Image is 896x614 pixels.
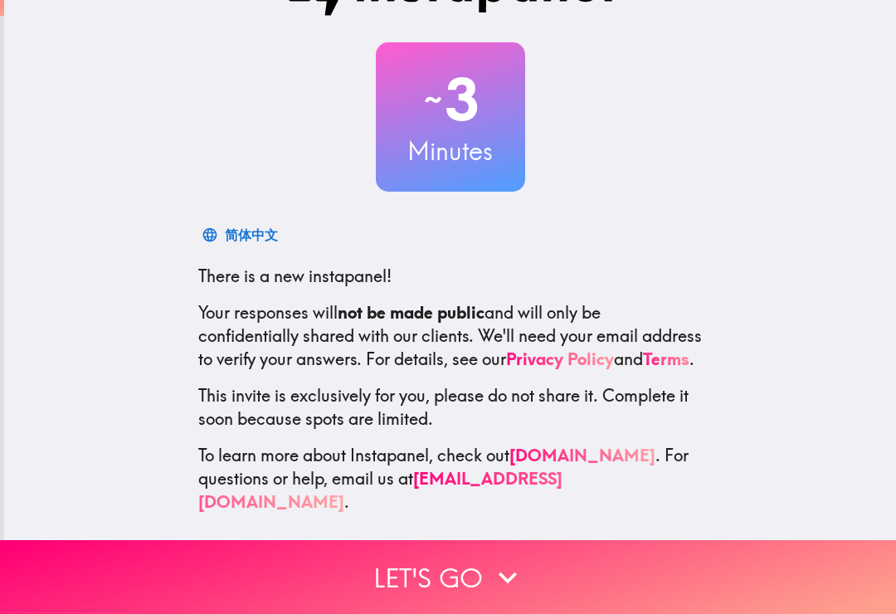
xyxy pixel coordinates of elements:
[225,223,278,246] div: 简体中文
[506,348,614,369] a: Privacy Policy
[198,384,703,431] p: This invite is exclusively for you, please do not share it. Complete it soon because spots are li...
[376,66,525,134] h2: 3
[376,134,525,168] h3: Minutes
[338,302,485,323] b: not be made public
[509,445,655,465] a: [DOMAIN_NAME]
[198,301,703,371] p: Your responses will and will only be confidentially shared with our clients. We'll need your emai...
[198,468,562,512] a: [EMAIL_ADDRESS][DOMAIN_NAME]
[643,348,689,369] a: Terms
[198,218,285,251] button: 简体中文
[421,75,445,124] span: ~
[198,444,703,514] p: To learn more about Instapanel, check out . For questions or help, email us at .
[198,266,392,286] span: There is a new instapanel!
